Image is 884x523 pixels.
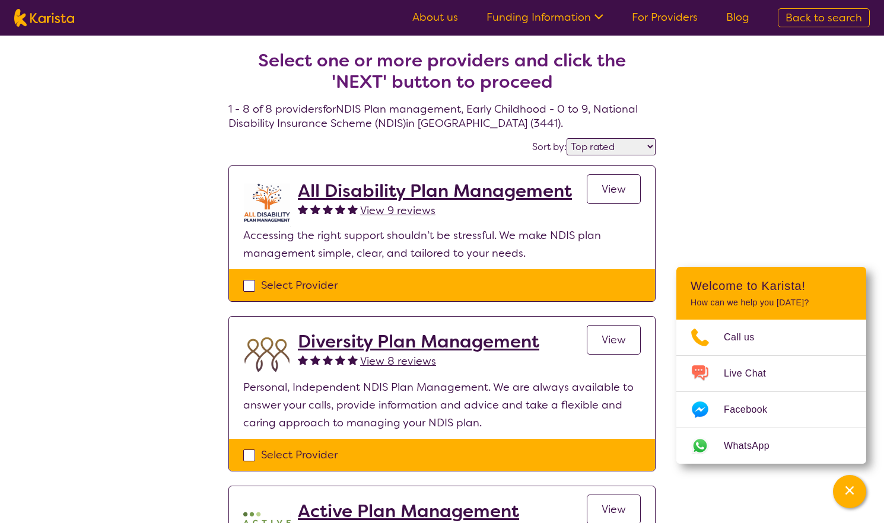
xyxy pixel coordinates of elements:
[298,355,308,365] img: fullstar
[602,333,626,347] span: View
[724,437,784,455] span: WhatsApp
[310,204,320,214] img: fullstar
[360,354,436,368] span: View 8 reviews
[786,11,862,25] span: Back to search
[298,331,539,352] a: Diversity Plan Management
[243,378,641,432] p: Personal, Independent NDIS Plan Management. We are always available to answer your calls, provide...
[602,182,626,196] span: View
[323,204,333,214] img: fullstar
[298,204,308,214] img: fullstar
[691,279,852,293] h2: Welcome to Karista!
[360,352,436,370] a: View 8 reviews
[532,141,567,153] label: Sort by:
[14,9,74,27] img: Karista logo
[348,204,358,214] img: fullstar
[243,227,641,262] p: Accessing the right support shouldn’t be stressful. We make NDIS plan management simple, clear, a...
[676,428,866,464] a: Web link opens in a new tab.
[724,365,780,382] span: Live Chat
[602,502,626,516] span: View
[412,10,458,24] a: About us
[691,298,852,308] p: How can we help you [DATE]?
[323,355,333,365] img: fullstar
[360,203,435,218] span: View 9 reviews
[298,500,519,522] a: Active Plan Management
[243,331,291,378] img: duqvjtfkvnzb31ymex15.png
[310,355,320,365] img: fullstar
[335,355,345,365] img: fullstar
[724,401,781,419] span: Facebook
[676,320,866,464] ul: Choose channel
[243,180,291,227] img: at5vqv0lot2lggohlylh.jpg
[228,21,656,130] h4: 1 - 8 of 8 providers for NDIS Plan management , Early Childhood - 0 to 9 , National Disability In...
[335,204,345,214] img: fullstar
[486,10,603,24] a: Funding Information
[587,325,641,355] a: View
[243,50,641,93] h2: Select one or more providers and click the 'NEXT' button to proceed
[298,180,572,202] a: All Disability Plan Management
[348,355,358,365] img: fullstar
[587,174,641,204] a: View
[833,475,866,508] button: Channel Menu
[676,267,866,464] div: Channel Menu
[360,202,435,219] a: View 9 reviews
[724,329,769,346] span: Call us
[726,10,749,24] a: Blog
[778,8,870,27] a: Back to search
[632,10,698,24] a: For Providers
